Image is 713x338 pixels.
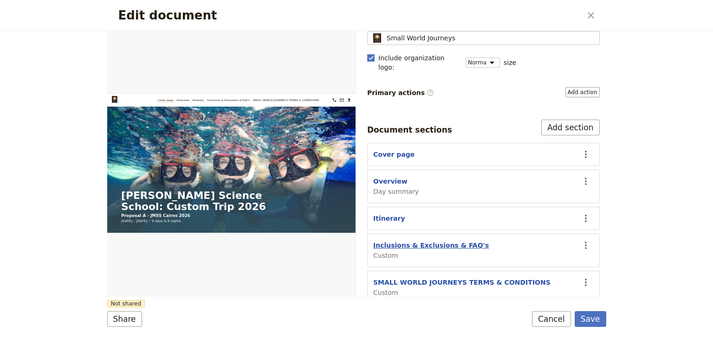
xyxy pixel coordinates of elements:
[504,58,516,67] span: size
[578,147,594,162] button: Actions
[373,177,408,186] button: Overview
[553,7,569,23] a: groups@smallworldjourneys.com.au
[565,87,600,97] button: Primary actions​
[373,150,415,159] button: Cover page
[536,7,551,23] button: 07 4054 6693
[33,231,561,283] h1: [PERSON_NAME] Science School: Custom Trip 2026
[578,210,594,226] button: Actions
[121,9,158,21] a: Cover page
[204,9,231,21] a: Itinerary
[239,9,341,21] a: Inclusions & Exclusions & FAQ's
[349,9,507,21] a: SMALL WORLD JOURNEYS TERMS & CONDITIONS
[387,33,455,43] span: Small World Journeys
[107,300,145,307] span: Not shared
[427,89,434,96] span: ​
[578,237,594,253] button: Actions
[118,8,581,22] h2: Edit document
[107,299,176,310] span: 9 days & 8 nights
[373,288,551,297] span: Custom
[532,311,571,327] button: Cancel
[378,53,460,72] span: Include organization logo :
[571,7,587,23] button: Download pdf
[578,173,594,189] button: Actions
[11,6,92,22] img: Small World Journeys logo
[373,278,551,287] button: SMALL WORLD JOURNEYS TERMS & CONDITIONS
[166,9,196,21] a: Overview
[466,57,500,68] select: size
[583,7,599,23] button: Close dialog
[367,124,452,135] div: Document sections
[541,120,600,135] button: Add section
[575,311,606,327] button: Save
[373,251,489,260] span: Custom
[107,311,142,327] button: Share
[33,285,561,299] p: Proposal A - JMSS Cairns 2026
[33,299,96,310] span: [DATE] – [DATE]
[367,88,434,97] span: Primary actions
[578,274,594,290] button: Actions
[373,241,489,250] button: Inclusions & Exclusions & FAQ's
[373,214,405,223] button: Itinerary
[373,187,419,196] span: Day summary
[371,33,383,43] img: Profile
